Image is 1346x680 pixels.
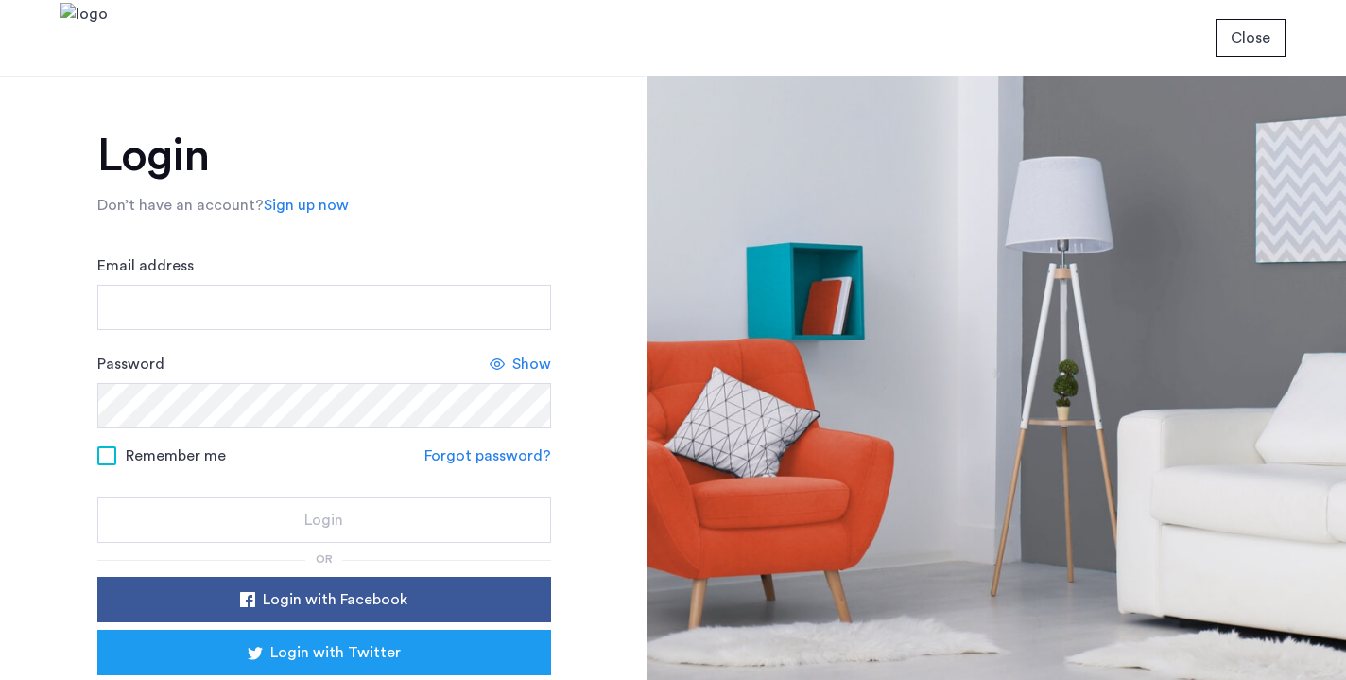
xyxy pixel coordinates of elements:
[97,133,551,179] h1: Login
[270,641,401,664] span: Login with Twitter
[97,353,164,375] label: Password
[304,509,343,532] span: Login
[60,3,108,74] img: logo
[512,353,551,375] span: Show
[1231,26,1270,49] span: Close
[97,577,551,622] button: button
[424,445,551,467] a: Forgot password?
[97,630,551,675] button: button
[97,497,551,543] button: button
[264,194,349,217] a: Sign up now
[97,254,194,277] label: Email address
[316,553,333,565] span: or
[126,445,226,467] span: Remember me
[1216,19,1286,57] button: button
[263,588,407,611] span: Login with Facebook
[97,198,264,213] span: Don’t have an account?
